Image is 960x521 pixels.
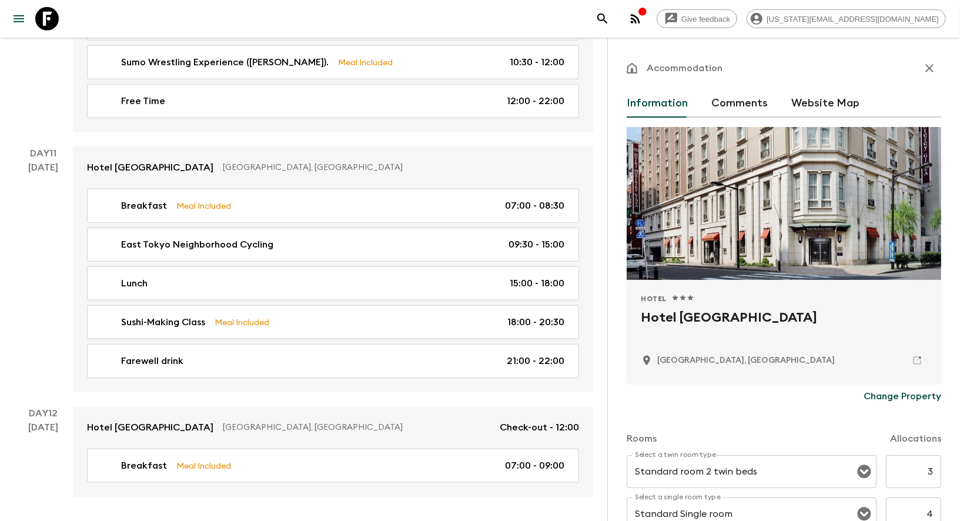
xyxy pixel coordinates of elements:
a: BreakfastMeal Included07:00 - 08:30 [87,189,579,223]
p: Allocations [890,432,941,446]
a: Free Time12:00 - 22:00 [87,84,579,118]
button: Change Property [864,385,941,408]
p: [GEOGRAPHIC_DATA], [GEOGRAPHIC_DATA] [223,422,490,433]
p: Accommodation [647,61,722,75]
a: East Tokyo Neighborhood Cycling09:30 - 15:00 [87,228,579,262]
p: 07:00 - 08:30 [505,199,564,213]
div: [US_STATE][EMAIL_ADDRESS][DOMAIN_NAME] [747,9,946,28]
label: Select a single room type [635,492,721,502]
p: Breakfast [121,199,167,213]
p: Check-out - 12:00 [500,420,579,435]
p: Meal Included [176,459,231,472]
p: Meal Included [215,316,269,329]
a: Sushi-Making ClassMeal Included18:00 - 20:30 [87,305,579,339]
button: Information [627,89,688,118]
span: Hotel [641,294,667,303]
button: Comments [711,89,768,118]
span: [US_STATE][EMAIL_ADDRESS][DOMAIN_NAME] [760,15,945,24]
div: [DATE] [29,420,59,497]
a: Lunch15:00 - 18:00 [87,266,579,300]
p: Lunch [121,276,148,290]
p: Day 12 [14,406,73,420]
a: BreakfastMeal Included07:00 - 09:00 [87,449,579,483]
div: [DATE] [29,161,59,392]
p: Sumo Wrestling Experience ([PERSON_NAME]). [121,55,329,69]
p: Rooms [627,432,657,446]
p: 15:00 - 18:00 [510,276,564,290]
p: 12:00 - 22:00 [507,94,564,108]
p: 21:00 - 22:00 [507,354,564,368]
p: Sushi-Making Class [121,315,205,329]
h2: Hotel [GEOGRAPHIC_DATA] [641,308,927,346]
p: Hotel [GEOGRAPHIC_DATA] [87,420,213,435]
p: Breakfast [121,459,167,473]
a: Hotel [GEOGRAPHIC_DATA][GEOGRAPHIC_DATA], [GEOGRAPHIC_DATA]Check-out - 12:00 [73,406,593,449]
p: [GEOGRAPHIC_DATA], [GEOGRAPHIC_DATA] [223,162,570,173]
button: Open [856,463,872,480]
p: 18:00 - 20:30 [507,315,564,329]
p: Farewell drink [121,354,183,368]
a: Farewell drink21:00 - 22:00 [87,344,579,378]
span: Give feedback [675,15,737,24]
a: Give feedback [657,9,737,28]
button: search adventures [591,7,614,31]
p: East Tokyo Neighborhood Cycling [121,238,273,252]
button: Website Map [791,89,859,118]
p: Day 11 [14,146,73,161]
p: Meal Included [176,199,231,212]
p: Change Property [864,389,941,403]
p: Hotel [GEOGRAPHIC_DATA] [87,161,213,175]
p: Tokyo, Japan [657,355,835,366]
a: Hotel [GEOGRAPHIC_DATA][GEOGRAPHIC_DATA], [GEOGRAPHIC_DATA] [73,146,593,189]
p: Meal Included [338,56,393,69]
p: 09:30 - 15:00 [509,238,564,252]
label: Select a twin room type [635,450,716,460]
p: 07:00 - 09:00 [505,459,564,473]
p: 10:30 - 12:00 [510,55,564,69]
div: Photo of Hotel Monterey Ginza [627,127,941,280]
p: Free Time [121,94,165,108]
button: menu [7,7,31,31]
a: Sumo Wrestling Experience ([PERSON_NAME]).Meal Included10:30 - 12:00 [87,45,579,79]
